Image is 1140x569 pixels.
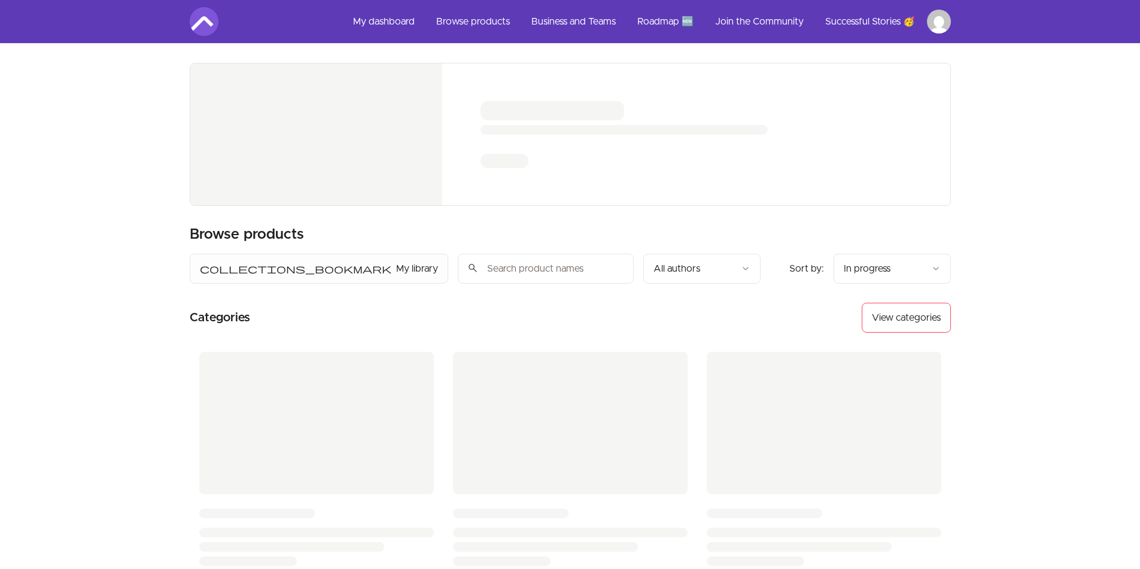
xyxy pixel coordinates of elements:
[190,7,218,36] img: Amigoscode logo
[467,260,478,276] span: search
[816,7,925,36] a: Successful Stories 🥳
[190,225,304,244] h2: Browse products
[706,7,813,36] a: Join the Community
[643,254,761,284] button: Filter by author
[927,10,951,34] img: Profile image for Dmitry Chigir
[862,303,951,333] button: View categories
[458,254,634,284] input: Search product names
[190,254,448,284] button: Filter by My library
[200,261,391,276] span: collections_bookmark
[789,264,824,273] span: Sort by:
[522,7,625,36] a: Business and Teams
[190,303,250,333] h2: Categories
[628,7,703,36] a: Roadmap 🆕
[427,7,519,36] a: Browse products
[343,7,951,36] nav: Main
[343,7,424,36] a: My dashboard
[834,254,951,284] button: Product sort options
